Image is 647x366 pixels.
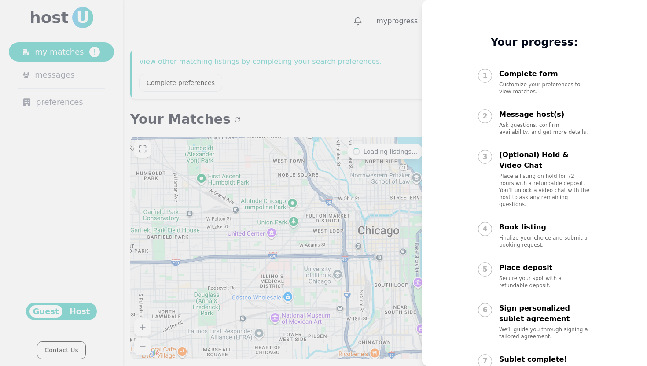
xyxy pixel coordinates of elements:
[499,303,591,324] p: Sign personalized sublet agreement
[478,35,591,49] p: Your progress:
[478,303,492,317] div: 6
[499,173,591,208] p: Place a listing on hold for 72 hours with a refundable deposit. You’ll unlock a video chat with t...
[499,222,591,233] p: Book listing
[499,354,591,365] p: Sublet complete!
[499,262,591,273] p: Place deposit
[499,326,591,340] p: We’ll guide you through signing a tailored agreement.
[499,150,591,171] p: (Optional) Hold & Video Chat
[478,109,492,123] div: 2
[499,234,591,248] p: Finalize your choice and submit a booking request.
[478,150,492,164] div: 3
[499,275,591,289] p: Secure your spot with a refundable deposit.
[499,81,591,95] p: Customize your preferences to view matches.
[478,222,492,236] div: 4
[478,262,492,277] div: 5
[478,69,492,83] div: 1
[499,69,591,79] p: Complete form
[499,122,591,136] p: Ask questions, confirm availability, and get more details.
[499,109,591,120] p: Message host(s)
